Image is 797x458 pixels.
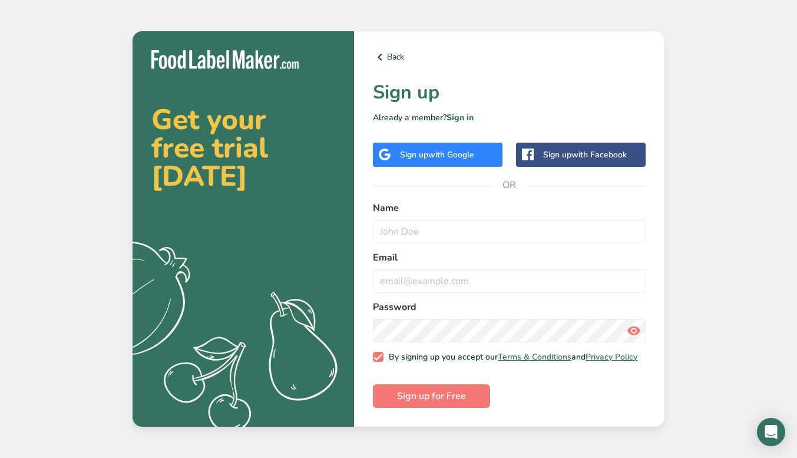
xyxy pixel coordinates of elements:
[373,251,646,265] label: Email
[151,50,299,70] img: Food Label Maker
[397,389,466,403] span: Sign up for Free
[373,201,646,215] label: Name
[400,149,474,161] div: Sign up
[373,50,646,64] a: Back
[373,300,646,314] label: Password
[586,351,637,363] a: Privacy Policy
[428,149,474,160] span: with Google
[373,78,646,107] h1: Sign up
[373,220,646,243] input: John Doe
[543,149,627,161] div: Sign up
[498,351,571,363] a: Terms & Conditions
[151,106,335,190] h2: Get your free trial [DATE]
[383,352,638,363] span: By signing up you accept our and
[373,384,490,408] button: Sign up for Free
[492,167,527,203] span: OR
[373,111,646,124] p: Already a member?
[447,112,474,123] a: Sign in
[571,149,627,160] span: with Facebook
[757,418,785,446] div: Open Intercom Messenger
[373,269,646,293] input: email@example.com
